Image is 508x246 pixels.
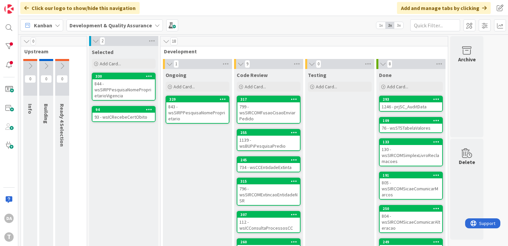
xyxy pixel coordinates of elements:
[237,212,300,232] div: 307112 - wsICConsultaProcessosCC
[20,2,140,14] div: Click our logo to show/hide this navigation
[92,106,156,122] a: 9493 - wsICRecebeCertObito
[380,139,442,145] div: 133
[59,104,65,147] span: Ready 4 Selection
[92,113,155,121] div: 93 - wsICRecebeCertObito
[237,96,300,102] div: 317
[237,178,300,184] div: 315
[100,61,121,67] span: Add Card...
[166,72,187,78] span: Ongoing
[164,48,440,55] span: Development
[379,117,443,133] a: 10976 - wsSTSTabelaValores
[376,22,385,29] span: 1x
[397,2,491,14] div: Add and manage tabs by clicking
[92,73,156,101] a: 330844 - wsSIRPPesquisaNomeProprietarioVigencia
[380,206,442,212] div: 250
[92,79,155,100] div: 844 - wsSIRPPesquisaNomeProprietarioVigencia
[394,22,403,29] span: 3x
[237,163,300,172] div: 734 - wsCCEntidadeExtinta
[166,96,229,123] div: 329843 - wsSIRPPesquisaNomeProprietario
[245,84,266,90] span: Add Card...
[31,37,36,45] span: 0
[43,104,50,124] span: Building
[379,205,443,233] a: 250804 - wsSIRCOMSicaeComunicarAlteracao
[92,107,155,121] div: 9493 - wsICRecebeCertObito
[95,74,155,79] div: 330
[24,48,78,55] span: Upstream
[240,212,300,217] div: 307
[380,212,442,232] div: 804 - wsSIRCOMSicaeComunicarAlteracao
[92,107,155,113] div: 94
[240,130,300,135] div: 255
[95,107,155,112] div: 94
[380,118,442,132] div: 10976 - wsSTSTabelaValores
[308,72,326,78] span: Testing
[380,96,442,111] div: 2931246 - prjSC_AuditData
[4,214,14,223] div: DA
[92,49,113,55] span: Selected
[240,240,300,244] div: 260
[383,173,442,178] div: 191
[237,96,300,123] div: 317799 - wsSIRCOMFusaoCisaoEnviarPedido
[174,84,195,90] span: Add Card...
[174,60,179,68] span: 1
[237,157,300,172] div: 245734 - wsCCEntidadeExtinta
[245,60,250,68] span: 9
[380,172,442,199] div: 191805 - wsSIRCOMSicaeComunicarMarcos
[237,218,300,232] div: 112 - wsICConsultaProcessosCC
[316,60,321,68] span: 0
[380,239,442,245] div: 249
[316,84,337,90] span: Add Card...
[237,102,300,123] div: 799 - wsSIRCOMFusaoCisaoEnviarPedido
[459,158,475,166] div: Delete
[383,206,442,211] div: 250
[380,172,442,178] div: 191
[41,75,52,83] span: 0
[380,206,442,232] div: 250804 - wsSIRCOMSicaeComunicarAlteracao
[237,72,268,78] span: Code Review
[383,140,442,144] div: 133
[166,102,229,123] div: 843 - wsSIRPPesquisaNomeProprietario
[34,21,52,29] span: Kanban
[383,240,442,244] div: 249
[166,96,229,102] div: 329
[379,96,443,112] a: 2931246 - prjSC_AuditData
[100,37,105,45] span: 2
[240,179,300,184] div: 315
[380,124,442,132] div: 76 - wsSTSTabelaValores
[380,96,442,102] div: 293
[380,102,442,111] div: 1246 - prjSC_AuditData
[237,136,300,150] div: 1139 - wsBUPiPesquisaPredio
[380,139,442,166] div: 133130 - wsSIRCOMSimplexLivroReclamacoes
[379,172,443,200] a: 191805 - wsSIRCOMSicaeComunicarMarcos
[410,19,460,31] input: Quick Filter...
[237,129,301,151] a: 2551139 - wsBUPiPesquisaPredio
[57,75,68,83] span: 0
[237,178,300,205] div: 315796 - wsSIRCOMExtincaoEntidadeNSR
[237,130,300,150] div: 2551139 - wsBUPiPesquisaPredio
[458,55,476,63] div: Archive
[237,212,300,218] div: 307
[14,1,30,9] span: Support
[237,96,301,124] a: 317799 - wsSIRCOMFusaoCisaoEnviarPedido
[387,84,408,90] span: Add Card...
[385,22,394,29] span: 2x
[166,96,229,124] a: 329843 - wsSIRPPesquisaNomeProprietario
[383,97,442,102] div: 293
[170,37,178,45] span: 18
[240,158,300,162] div: 245
[387,60,392,68] span: 8
[237,239,300,245] div: 260
[379,138,443,166] a: 133130 - wsSIRCOMSimplexLivroReclamacoes
[237,178,301,206] a: 315796 - wsSIRCOMExtincaoEntidadeNSR
[237,156,301,172] a: 245734 - wsCCEntidadeExtinta
[25,75,36,83] span: 0
[92,73,155,79] div: 330
[237,184,300,205] div: 796 - wsSIRCOMExtincaoEntidadeNSR
[379,72,392,78] span: Done
[92,73,155,100] div: 330844 - wsSIRPPesquisaNomeProprietarioVigencia
[237,130,300,136] div: 255
[380,178,442,199] div: 805 - wsSIRCOMSicaeComunicarMarcos
[383,118,442,123] div: 109
[169,97,229,102] div: 329
[4,232,14,242] div: T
